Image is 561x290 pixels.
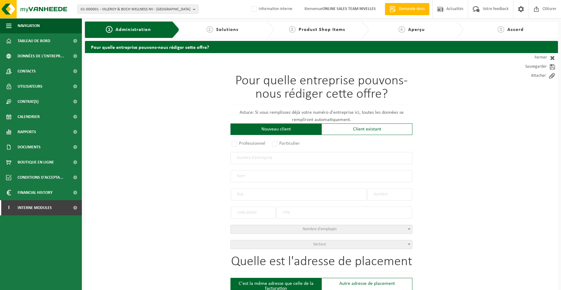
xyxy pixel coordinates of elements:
span: Solutions [216,27,238,32]
span: Tableau de bord [18,33,50,49]
span: Financial History [18,185,52,200]
span: Rapports [18,124,36,140]
span: Aperçu [408,27,425,32]
input: Nom [230,170,412,182]
span: Données de l'entrepr... [18,49,64,64]
span: Secteur [313,242,326,247]
span: 1 [106,26,113,33]
span: Contrat(s) [18,94,39,109]
span: Utilisateurs [18,79,42,94]
h1: Pour quelle entreprise pouvons-nous rédiger cette offre? [230,74,412,104]
input: Numéro d'entreprise [230,152,412,164]
a: Demande devis [385,3,429,15]
span: Administration [116,27,151,32]
span: Navigation [18,18,40,33]
span: 5 [498,26,504,33]
label: Particulier [271,139,302,148]
strong: ONLINE SALES TEAM NIVELLES [322,7,376,11]
h1: Quelle est l'adresse de placement [230,255,412,272]
span: 2 [207,26,213,33]
span: Accord [507,27,524,32]
span: Demande devis [397,6,426,12]
span: Product Shop Items [299,27,345,32]
span: Contacts [18,64,36,79]
a: 5Accord [466,26,555,33]
h2: Pour quelle entreprise pouvons-nous rédiger cette offre? [85,41,558,53]
span: 3 [289,26,296,33]
span: 4 [398,26,405,33]
span: Documents [18,140,41,155]
a: Sauvegarder [503,62,558,71]
span: Interne modules [18,200,52,215]
span: Conditions d'accepta... [18,170,63,185]
span: Nombre d'employés [303,227,337,231]
a: 3Product Shop Items [277,26,357,33]
div: Client existant [321,123,412,135]
a: Fermer [503,53,558,62]
input: Ville [276,207,412,219]
span: 01-000001 - VILLEROY & BOCH WELLNESS NV - [GEOGRAPHIC_DATA] [81,5,190,14]
span: Boutique en ligne [18,155,54,170]
input: Rue [231,188,367,201]
a: 4Aperçu [372,26,451,33]
input: code postal [231,207,276,219]
p: Astuce: Si vous remplissez déjà votre numéro d'entreprise ici, toutes les données se rempliront a... [230,109,412,123]
a: 1Administration [89,26,167,33]
button: 01-000001 - VILLEROY & BOCH WELLNESS NV - [GEOGRAPHIC_DATA] [77,5,199,14]
input: Numéro [367,188,412,201]
label: Information interne [250,5,292,14]
a: 2Solutions [183,26,262,33]
a: Attacher [503,71,558,80]
span: I [6,200,12,215]
label: Professionnel [230,139,267,148]
span: Calendrier [18,109,40,124]
div: Nouveau client [230,123,321,135]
